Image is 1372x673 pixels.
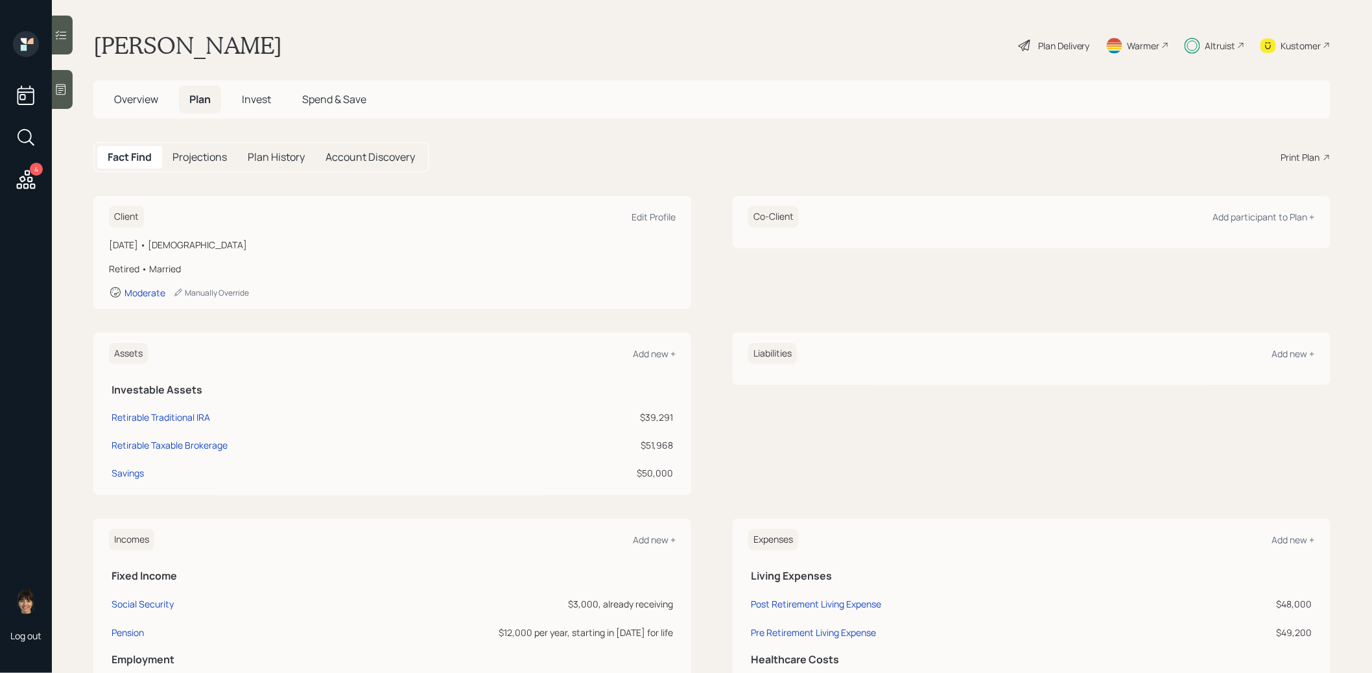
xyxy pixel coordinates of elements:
div: Add new + [633,534,676,546]
div: Add new + [633,348,676,360]
div: Pre Retirement Living Expense [751,626,876,639]
div: Savings [112,466,144,480]
div: Retired • Married [109,262,676,276]
h5: Plan History [248,151,305,163]
div: [DATE] • [DEMOGRAPHIC_DATA] [109,238,676,252]
div: $39,291 [534,410,673,424]
div: Social Security [112,598,174,610]
h6: Co-Client [748,206,799,228]
div: Altruist [1205,39,1236,53]
div: $49,200 [1161,626,1312,639]
div: $48,000 [1161,597,1312,611]
div: Edit Profile [632,211,676,223]
div: Log out [10,630,41,642]
div: Add new + [1272,534,1315,546]
div: Print Plan [1281,150,1320,164]
h6: Client [109,206,144,228]
img: treva-nostdahl-headshot.png [13,588,39,614]
h6: Liabilities [748,343,797,364]
h5: Account Discovery [325,151,415,163]
div: Manually Override [173,287,249,298]
h5: Fixed Income [112,570,673,582]
h5: Employment [112,654,673,666]
span: Spend & Save [302,92,366,106]
div: $3,000, already receiving [346,597,673,611]
div: Pension [112,626,144,639]
div: Add participant to Plan + [1213,211,1315,223]
h6: Expenses [748,529,798,550]
div: $51,968 [534,438,673,452]
div: Add new + [1272,348,1315,360]
div: Plan Delivery [1038,39,1090,53]
div: Moderate [124,287,165,299]
div: 4 [30,163,43,176]
h5: Living Expenses [751,570,1312,582]
div: $12,000 per year, starting in [DATE] for life [346,626,673,639]
div: Post Retirement Living Expense [751,598,881,610]
span: Overview [114,92,158,106]
h5: Fact Find [108,151,152,163]
div: Retirable Traditional IRA [112,410,210,424]
h6: Assets [109,343,148,364]
div: $50,000 [534,466,673,480]
div: Warmer [1128,39,1160,53]
span: Plan [189,92,211,106]
h1: [PERSON_NAME] [93,31,282,60]
div: Retirable Taxable Brokerage [112,438,228,452]
h5: Healthcare Costs [751,654,1312,666]
h5: Projections [172,151,227,163]
div: Kustomer [1281,39,1321,53]
h6: Incomes [109,529,154,550]
h5: Investable Assets [112,384,673,396]
span: Invest [242,92,271,106]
